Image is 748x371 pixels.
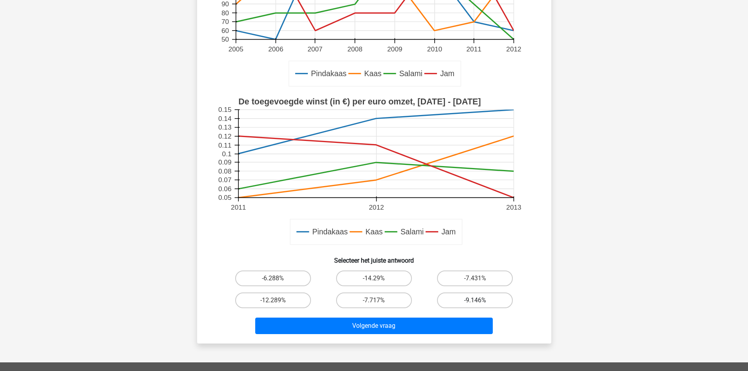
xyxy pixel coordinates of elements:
text: Salami [399,69,422,78]
text: 2009 [387,45,402,53]
label: -7.717% [336,292,412,308]
text: 0.05 [218,194,231,202]
text: 2011 [231,203,246,211]
text: 2011 [466,45,481,53]
text: 2007 [307,45,322,53]
text: 0.1 [222,150,231,158]
text: 2013 [506,203,521,211]
text: 0.12 [218,132,231,140]
text: 0.06 [218,185,231,193]
text: Kaas [365,228,382,236]
text: 0.09 [218,158,231,166]
text: De toegevoegde winst (in €) per euro omzet, [DATE] - [DATE] [238,97,481,106]
text: 2005 [228,45,243,53]
label: -12.289% [235,292,311,308]
text: Jam [441,228,456,236]
text: 2010 [427,45,442,53]
text: 80 [221,9,229,17]
text: 2006 [268,45,283,53]
text: 0.07 [218,176,231,184]
text: 2012 [506,45,521,53]
text: 0.15 [218,106,231,114]
h6: Selecteer het juiste antwoord [210,250,539,264]
text: Salami [400,228,423,236]
text: 60 [221,27,229,35]
text: 70 [221,18,229,26]
text: Kaas [364,69,381,78]
label: -9.146% [437,292,513,308]
text: 0.13 [218,124,231,132]
text: 0.11 [218,141,231,149]
button: Volgende vraag [255,318,493,334]
text: 2012 [369,203,384,211]
label: -6.288% [235,270,311,286]
text: 50 [221,36,229,44]
label: -7.431% [437,270,513,286]
text: 0.08 [218,167,231,175]
text: 2008 [347,45,362,53]
label: -14.29% [336,270,412,286]
text: Pindakaas [311,69,346,78]
text: Pindakaas [312,228,347,236]
text: Jam [440,69,454,78]
text: 0.14 [218,115,232,122]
